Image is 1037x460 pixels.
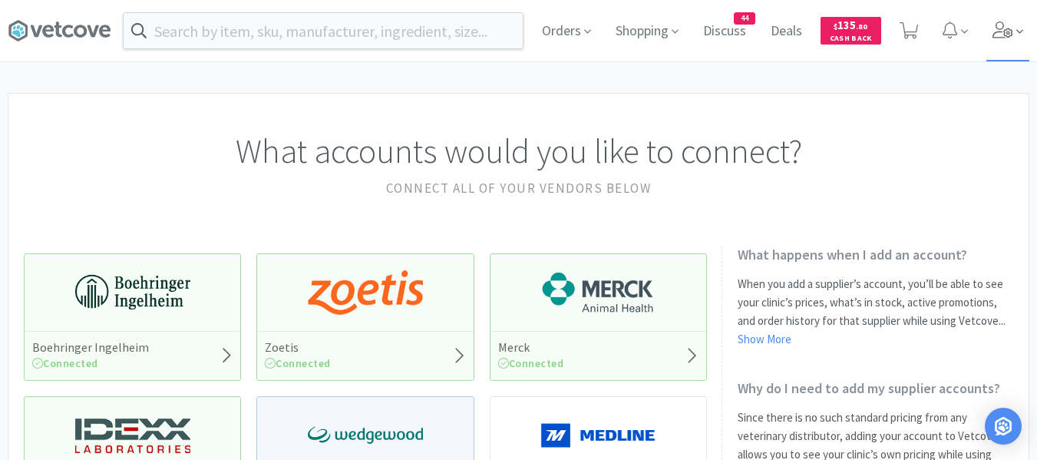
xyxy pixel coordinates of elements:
span: Connected [265,356,331,370]
span: Connected [32,356,98,370]
img: 13250b0087d44d67bb1668360c5632f9_13.png [75,412,190,458]
h5: Boehringer Ingelheim [32,339,149,356]
img: a646391c64b94eb2892348a965bf03f3_134.png [540,412,656,458]
img: a673e5ab4e5e497494167fe422e9a3ab.png [308,270,423,316]
h2: Why do I need to add my supplier accounts? [738,379,1013,397]
img: 6d7abf38e3b8462597f4a2f88dede81e_176.png [540,270,656,316]
span: Connected [498,356,564,370]
a: Show More [738,332,791,346]
img: 730db3968b864e76bcafd0174db25112_22.png [75,270,190,316]
h5: Merck [498,339,564,356]
a: $135.80Cash Back [821,10,881,51]
span: Cash Back [830,35,872,45]
h2: Connect all of your vendors below [24,178,1013,199]
img: e40baf8987b14801afb1611fffac9ca4_8.png [308,412,423,458]
span: 135 [834,18,867,32]
p: When you add a supplier’s account, you’ll be able to see your clinic’s prices, what’s in stock, a... [738,275,1013,349]
div: Open Intercom Messenger [985,408,1022,445]
span: $ [834,22,837,31]
a: Deals [765,25,808,38]
h5: Zoetis [265,339,331,356]
span: 44 [735,13,755,24]
h1: What accounts would you like to connect? [24,124,1013,178]
h2: What happens when I add an account? [738,246,1013,263]
input: Search by item, sku, manufacturer, ingredient, size... [124,13,523,48]
a: Discuss44 [697,25,752,38]
span: . 80 [856,22,867,31]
